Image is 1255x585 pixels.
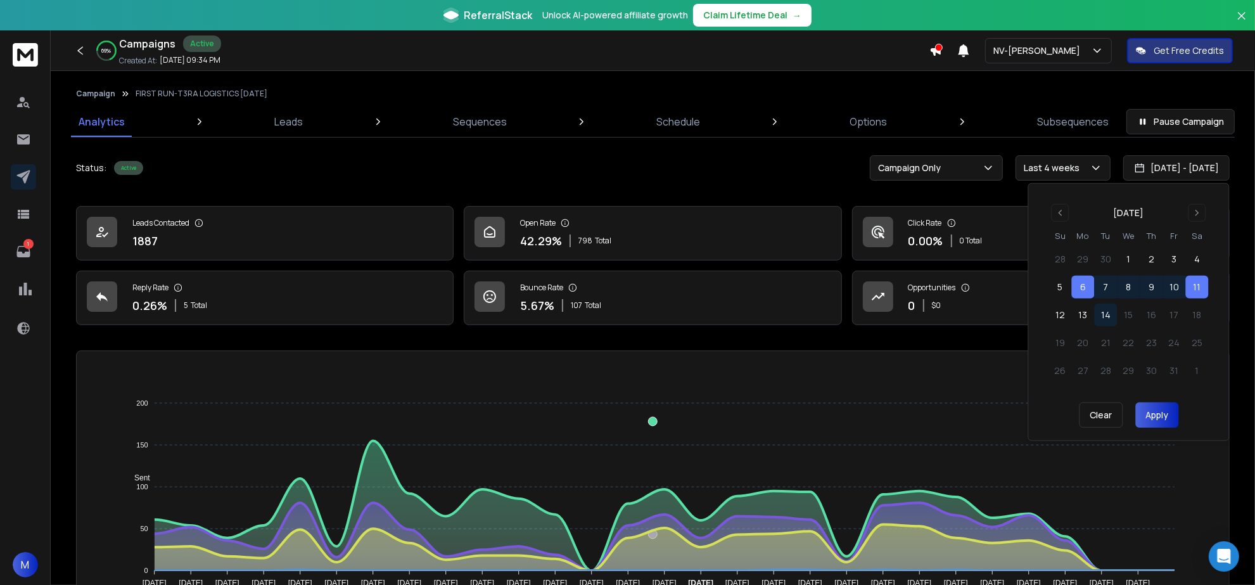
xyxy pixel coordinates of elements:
[571,300,582,311] span: 107
[960,236,983,246] p: 0 Total
[1127,38,1233,63] button: Get Free Credits
[13,552,38,577] button: M
[132,232,158,250] p: 1887
[1140,248,1163,271] button: 2
[908,218,942,228] p: Click Rate
[1209,541,1239,572] div: Open Intercom Messenger
[908,283,956,293] p: Opportunities
[595,236,611,246] span: Total
[932,300,941,311] p: $ 0
[1072,229,1095,243] th: Monday
[1029,106,1116,137] a: Subsequences
[1095,248,1118,271] button: 30
[1095,229,1118,243] th: Tuesday
[464,206,841,260] a: Open Rate42.29%798Total
[453,114,507,129] p: Sequences
[1163,276,1186,299] button: 10
[1140,276,1163,299] button: 9
[520,232,562,250] p: 42.29 %
[542,9,688,22] p: Unlock AI-powered affiliate growth
[1095,276,1118,299] button: 7
[852,271,1230,325] a: Opportunities0$0
[520,297,554,314] p: 5.67 %
[119,36,175,51] h1: Campaigns
[274,114,303,129] p: Leads
[908,232,943,250] p: 0.00 %
[1049,248,1072,271] button: 28
[1163,229,1186,243] th: Friday
[1163,248,1186,271] button: 3
[1049,304,1072,326] button: 12
[76,206,454,260] a: Leads Contacted1887
[850,114,888,129] p: Options
[23,239,34,249] p: 1
[11,239,36,264] a: 1
[1186,248,1209,271] button: 4
[76,162,106,174] p: Status:
[852,206,1230,260] a: Click Rate0.00%0 Total
[1052,204,1069,222] button: Go to previous month
[1049,276,1072,299] button: 5
[76,89,115,99] button: Campaign
[1118,248,1140,271] button: 1
[1135,402,1178,428] button: Apply
[136,399,148,407] tspan: 200
[1037,114,1109,129] p: Subsequences
[119,56,157,66] p: Created At:
[184,300,188,311] span: 5
[1114,207,1144,219] div: [DATE]
[656,114,700,129] p: Schedule
[79,114,125,129] p: Analytics
[114,161,143,175] div: Active
[132,297,167,314] p: 0.26 %
[693,4,812,27] button: Claim Lifetime Deal→
[136,483,148,491] tspan: 100
[993,44,1085,57] p: NV-[PERSON_NAME]
[1126,109,1235,134] button: Pause Campaign
[1123,155,1230,181] button: [DATE] - [DATE]
[464,271,841,325] a: Bounce Rate5.67%107Total
[1095,304,1118,326] button: 14
[1140,229,1163,243] th: Thursday
[136,441,148,449] tspan: 150
[1049,229,1072,243] th: Sunday
[1072,304,1095,326] button: 13
[585,300,601,311] span: Total
[102,47,111,55] p: 69 %
[445,106,514,137] a: Sequences
[793,9,801,22] span: →
[520,218,556,228] p: Open Rate
[649,106,708,137] a: Schedule
[908,297,915,314] p: 0
[191,300,207,311] span: Total
[1233,8,1250,38] button: Close banner
[1188,204,1206,222] button: Go to next month
[132,218,189,228] p: Leads Contacted
[125,473,150,482] span: Sent
[1072,276,1095,299] button: 6
[1154,44,1224,57] p: Get Free Credits
[71,106,132,137] a: Analytics
[843,106,895,137] a: Options
[1118,276,1140,299] button: 8
[267,106,310,137] a: Leads
[1186,276,1209,299] button: 11
[136,89,267,99] p: FIRST RUN-T3RA LOGISTICS [DATE]
[1186,229,1209,243] th: Saturday
[464,8,532,23] span: ReferralStack
[1024,162,1085,174] p: Last 4 weeks
[1118,229,1140,243] th: Wednesday
[140,525,148,532] tspan: 50
[183,35,221,52] div: Active
[578,236,592,246] span: 798
[1079,402,1123,428] button: Clear
[520,283,563,293] p: Bounce Rate
[878,162,946,174] p: Campaign Only
[160,55,220,65] p: [DATE] 09:34 PM
[1072,248,1095,271] button: 29
[76,271,454,325] a: Reply Rate0.26%5Total
[132,283,169,293] p: Reply Rate
[144,567,148,574] tspan: 0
